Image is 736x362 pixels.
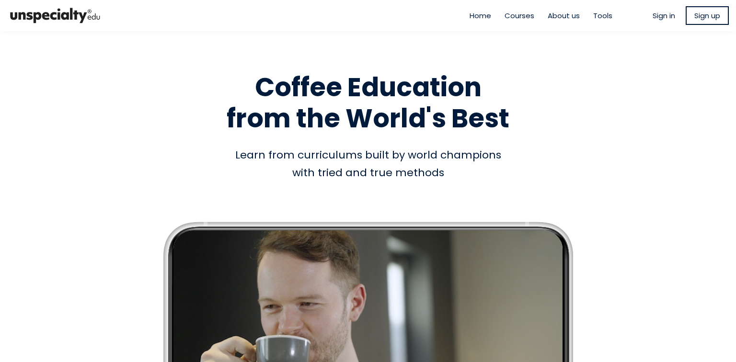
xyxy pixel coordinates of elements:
[95,146,641,182] div: Learn from curriculums built by world champions with tried and true methods
[505,10,534,21] a: Courses
[470,10,491,21] a: Home
[7,4,103,27] img: bc390a18feecddb333977e298b3a00a1.png
[653,10,675,21] a: Sign in
[694,10,720,21] span: Sign up
[548,10,580,21] a: About us
[593,10,612,21] a: Tools
[95,72,641,134] h1: Coffee Education from the World's Best
[686,6,729,25] a: Sign up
